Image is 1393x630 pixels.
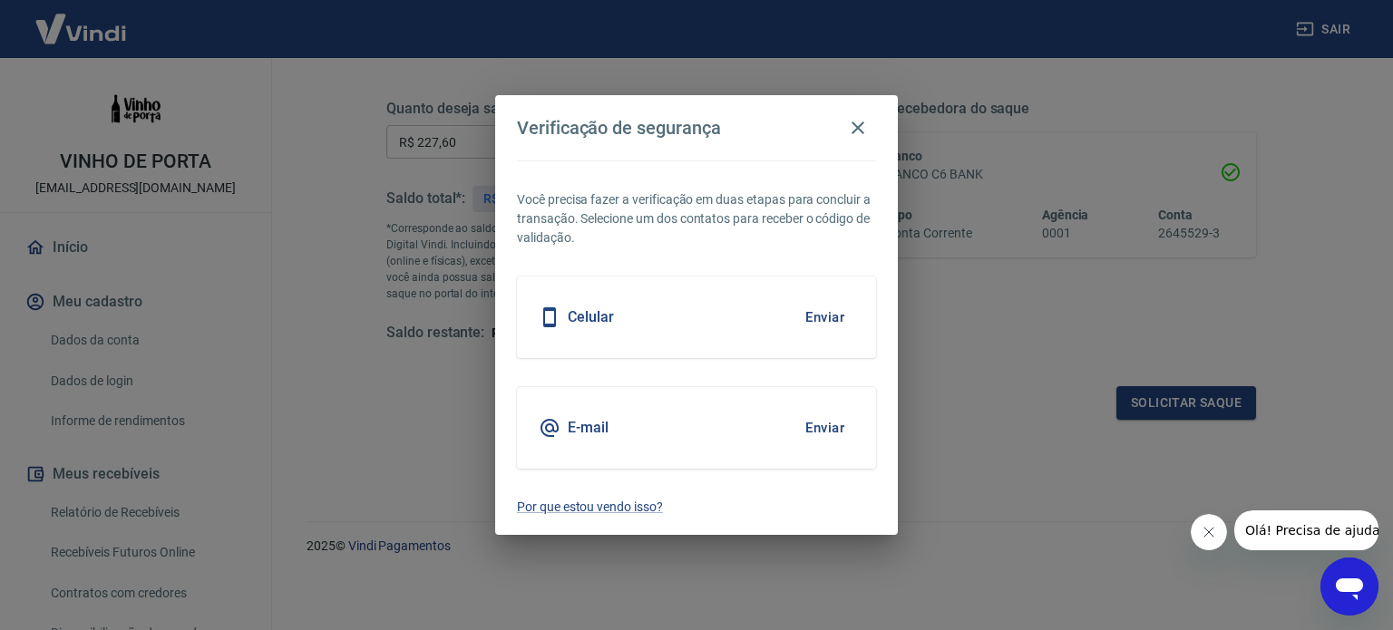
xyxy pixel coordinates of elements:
button: Enviar [795,409,854,447]
a: Por que estou vendo isso? [517,498,876,517]
button: Enviar [795,298,854,336]
iframe: Mensagem da empresa [1234,510,1378,550]
h5: Celular [568,308,614,326]
span: Olá! Precisa de ajuda? [11,13,152,27]
iframe: Botão para abrir a janela de mensagens [1320,557,1378,615]
p: Você precisa fazer a verificação em duas etapas para concluir a transação. Selecione um dos conta... [517,190,876,247]
h4: Verificação de segurança [517,117,721,139]
iframe: Fechar mensagem [1191,514,1227,550]
h5: E-mail [568,419,609,437]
